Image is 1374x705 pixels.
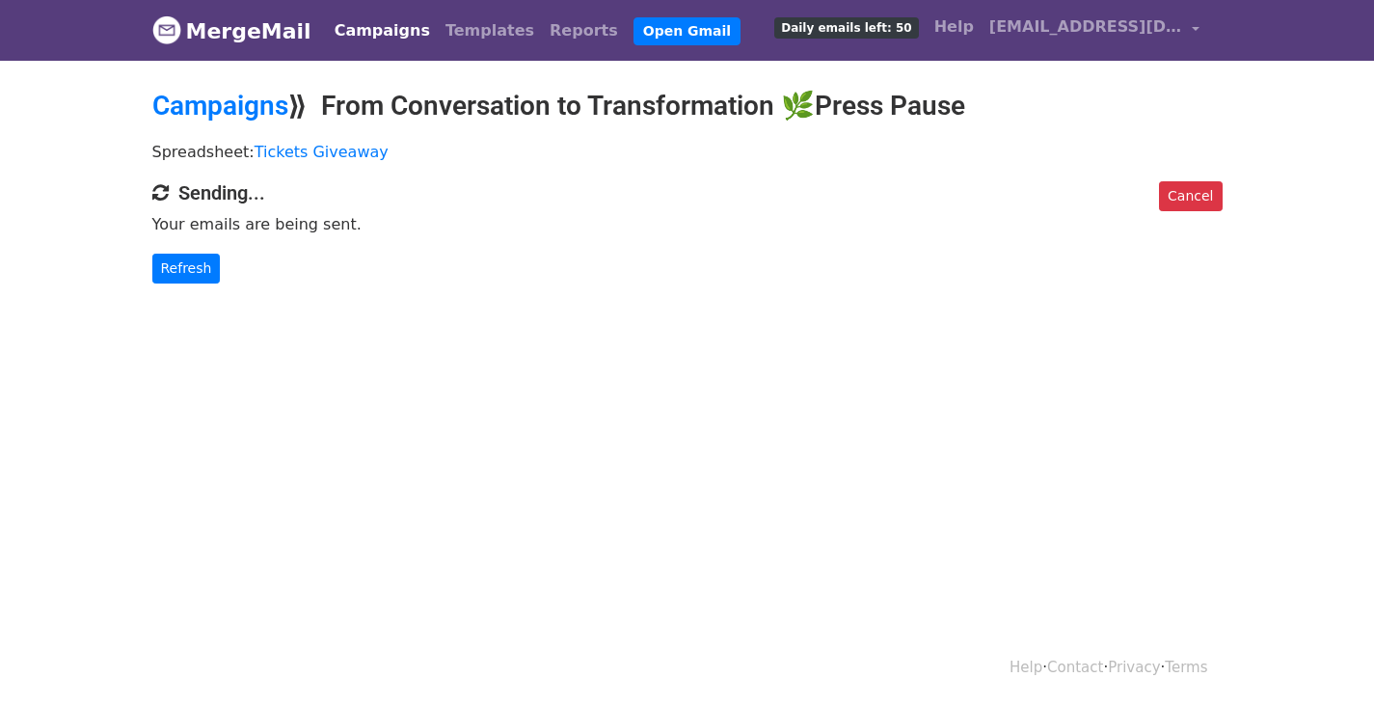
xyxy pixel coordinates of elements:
a: Terms [1165,659,1207,676]
a: Privacy [1108,659,1160,676]
a: Tickets Giveaway [255,143,389,161]
a: Daily emails left: 50 [767,8,926,46]
a: Cancel [1159,181,1222,211]
a: Contact [1047,659,1103,676]
h2: ⟫ From Conversation to Transformation 🌿Press Pause [152,90,1223,122]
a: Open Gmail [633,17,741,45]
span: Daily emails left: 50 [774,17,918,39]
a: Refresh [152,254,221,284]
a: Templates [438,12,542,50]
h4: Sending... [152,181,1223,204]
a: [EMAIL_ADDRESS][DOMAIN_NAME] [982,8,1207,53]
img: MergeMail logo [152,15,181,44]
a: Campaigns [327,12,438,50]
a: MergeMail [152,11,311,51]
span: [EMAIL_ADDRESS][DOMAIN_NAME] [989,15,1182,39]
a: Help [927,8,982,46]
p: Spreadsheet: [152,142,1223,162]
a: Help [1010,659,1042,676]
a: Campaigns [152,90,288,122]
a: Reports [542,12,626,50]
p: Your emails are being sent. [152,214,1223,234]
